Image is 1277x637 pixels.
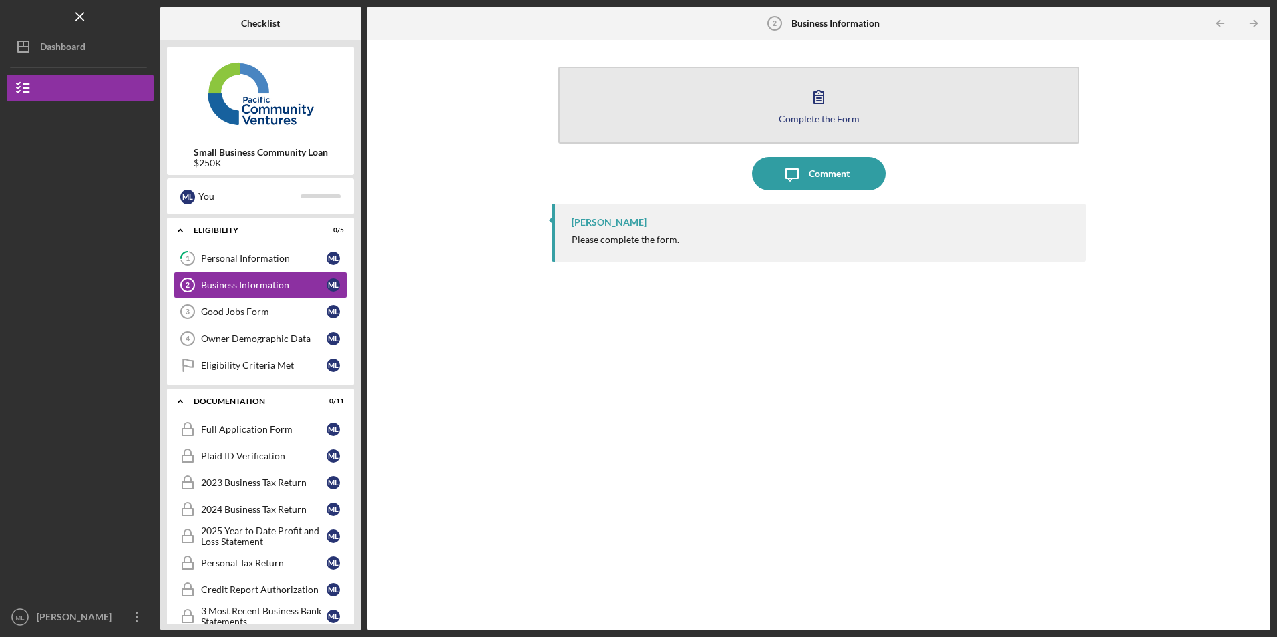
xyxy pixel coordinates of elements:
div: 2023 Business Tax Return [201,477,327,488]
tspan: 3 [186,308,190,316]
a: 2Business InformationML [174,272,347,298]
tspan: 2 [186,281,190,289]
div: Dashboard [40,33,85,63]
tspan: 2 [773,19,777,27]
a: 2023 Business Tax ReturnML [174,469,347,496]
div: Business Information [201,280,327,290]
a: Eligibility Criteria MetML [174,352,347,379]
div: Eligibility [194,226,311,234]
div: M L [327,610,340,623]
div: [PERSON_NAME] [33,604,120,634]
div: Comment [809,157,850,190]
a: 3 Most Recent Business Bank StatementsML [174,603,347,630]
a: 1Personal InformationML [174,245,347,272]
b: Business Information [791,18,880,29]
div: Full Application Form [201,424,327,435]
div: 0 / 5 [320,226,344,234]
div: Complete the Form [779,114,860,124]
div: $250K [194,158,328,168]
div: M L [327,449,340,463]
div: 0 / 11 [320,397,344,405]
div: [PERSON_NAME] [572,217,647,228]
div: You [198,185,301,208]
a: Full Application FormML [174,416,347,443]
div: M L [327,423,340,436]
button: Dashboard [7,33,154,60]
div: Personal Information [201,253,327,264]
b: Checklist [241,18,280,29]
div: M L [180,190,195,204]
button: ML[PERSON_NAME] [7,604,154,630]
div: M L [327,359,340,372]
div: M L [327,503,340,516]
a: 3Good Jobs FormML [174,298,347,325]
text: ML [15,614,25,621]
div: Good Jobs Form [201,306,327,317]
div: M L [327,278,340,292]
div: 3 Most Recent Business Bank Statements [201,606,327,627]
button: Comment [752,157,886,190]
tspan: 1 [186,254,190,263]
div: M L [327,476,340,489]
div: Credit Report Authorization [201,584,327,595]
a: Personal Tax ReturnML [174,550,347,576]
a: 4Owner Demographic DataML [174,325,347,352]
div: M L [327,305,340,318]
div: Plaid ID Verification [201,451,327,461]
div: Personal Tax Return [201,558,327,568]
div: M L [327,332,340,345]
a: Credit Report AuthorizationML [174,576,347,603]
tspan: 4 [186,335,190,343]
div: M L [327,252,340,265]
div: Eligibility Criteria Met [201,360,327,371]
div: M L [327,529,340,543]
div: M L [327,583,340,596]
div: Documentation [194,397,311,405]
b: Small Business Community Loan [194,147,328,158]
div: 2025 Year to Date Profit and Loss Statement [201,525,327,547]
a: 2025 Year to Date Profit and Loss StatementML [174,523,347,550]
div: Please complete the form. [572,234,679,245]
div: Owner Demographic Data [201,333,327,344]
div: 2024 Business Tax Return [201,504,327,515]
img: Product logo [167,53,354,134]
a: 2024 Business Tax ReturnML [174,496,347,523]
a: Plaid ID VerificationML [174,443,347,469]
div: M L [327,556,340,570]
button: Complete the Form [558,67,1079,144]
